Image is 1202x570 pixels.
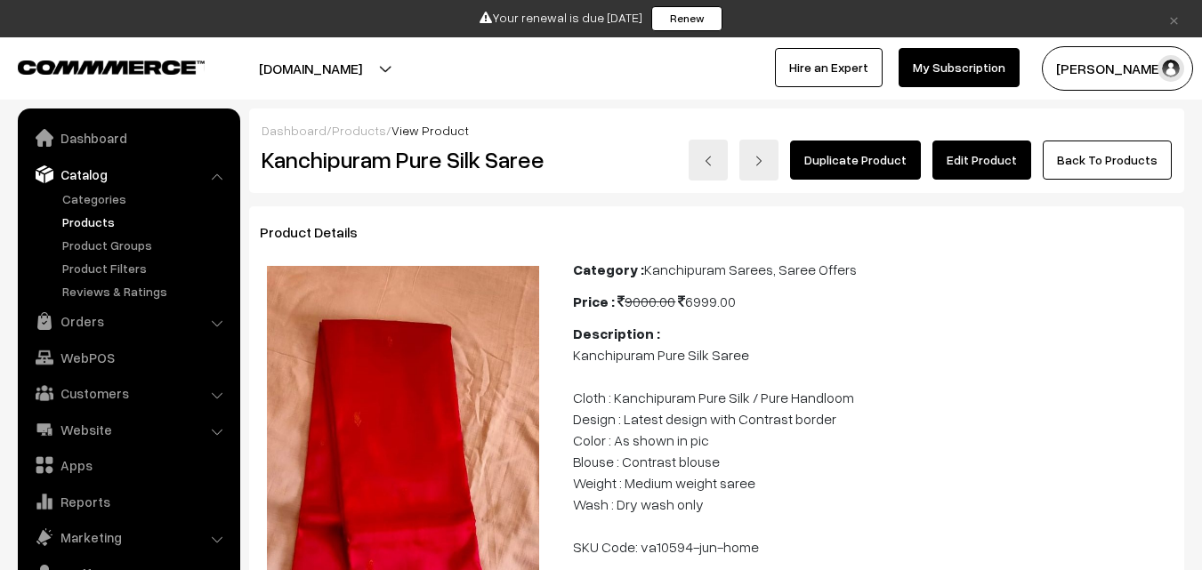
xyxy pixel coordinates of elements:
[22,413,234,446] a: Website
[391,123,469,138] span: View Product
[262,121,1172,140] div: / /
[617,293,675,310] span: 9000.00
[22,341,234,373] a: WebPOS
[651,6,722,31] a: Renew
[703,156,714,166] img: left-arrow.png
[18,55,173,76] a: COMMMERCE
[58,189,234,208] a: Categories
[754,156,764,166] img: right-arrow.png
[22,122,234,154] a: Dashboard
[573,261,644,278] b: Category :
[22,377,234,409] a: Customers
[573,259,1174,280] div: Kanchipuram Sarees, Saree Offers
[1162,8,1186,29] a: ×
[1158,55,1184,82] img: user
[22,158,234,190] a: Catalog
[573,291,1174,312] div: 6999.00
[6,6,1196,31] div: Your renewal is due [DATE]
[18,60,205,74] img: COMMMERCE
[58,213,234,231] a: Products
[332,123,386,138] a: Products
[22,486,234,518] a: Reports
[932,140,1031,180] a: Edit Product
[573,325,660,342] b: Description :
[22,449,234,481] a: Apps
[58,282,234,301] a: Reviews & Ratings
[262,146,547,173] h2: Kanchipuram Pure Silk Saree
[790,140,921,180] a: Duplicate Product
[775,48,883,87] a: Hire an Expert
[58,236,234,254] a: Product Groups
[573,293,615,310] b: Price :
[260,223,379,241] span: Product Details
[22,305,234,337] a: Orders
[262,123,327,138] a: Dashboard
[58,259,234,277] a: Product Filters
[1043,140,1172,180] a: Back To Products
[22,521,234,553] a: Marketing
[197,46,424,91] button: [DOMAIN_NAME]
[1042,46,1193,91] button: [PERSON_NAME]
[899,48,1020,87] a: My Subscription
